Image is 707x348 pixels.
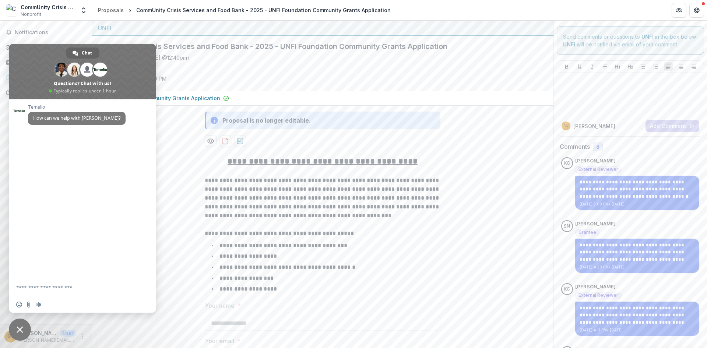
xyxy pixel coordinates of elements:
p: [PERSON_NAME] [575,283,616,291]
button: Align Left [664,62,673,71]
p: [DATE] 4:20 PM • [DATE] [580,264,695,270]
p: [PERSON_NAME] [575,157,616,165]
button: Bullet List [639,62,647,71]
div: UNFI [98,24,548,32]
strong: UNFI [563,41,575,48]
button: Strike [601,62,609,71]
div: Proposal is no longer editable. [222,116,311,125]
button: Get Help [689,3,704,18]
button: Bold [562,62,571,71]
a: Dashboard [3,41,89,53]
button: More [78,332,87,341]
button: Align Center [677,62,686,71]
p: Your email [205,337,234,345]
button: Heading 1 [613,62,622,71]
span: Send a file [26,302,32,307]
div: Kristine Creveling [564,287,570,292]
span: Chat [82,48,92,59]
p: [PERSON_NAME] [575,220,616,228]
img: CommUnity Crisis Services and Food Bank [6,4,18,16]
div: CommUnity Crisis Services and Food Bank [21,3,75,11]
span: How can we help with [PERSON_NAME]? [33,115,120,121]
button: Italicize [588,62,597,71]
button: Ordered List [651,62,660,71]
a: Proposals [95,5,127,15]
a: Chat [66,48,99,59]
div: Sarah Nelson [563,124,569,128]
h2: CommUnity Crisis Services and Food Bank - 2025 - UNFI Foundation Community Grants Application [98,42,536,51]
strong: UNFI [641,34,654,40]
button: Preview 25ddd945-fec5-4bb9-a33f-43ab07a175d5-0.pdf [205,135,217,147]
button: download-proposal [219,135,231,147]
p: Your name [205,301,235,310]
span: Grantee [578,230,596,235]
div: Dashboard [15,43,83,51]
button: Notifications [3,27,89,38]
button: Heading 2 [626,62,635,71]
div: Sarah Nelson [564,224,570,229]
span: 8 [596,144,599,150]
p: User [60,330,75,337]
div: CommUnity Crisis Services and Food Bank - 2025 - UNFI Foundation Community Grants Application [136,6,391,14]
span: Insert an emoji [16,302,22,307]
a: Proposals [3,71,89,84]
h2: Comments [560,143,590,150]
div: Kristine Creveling [564,161,570,166]
a: Tasks [3,56,89,68]
textarea: Compose your message... [16,278,134,296]
button: Align Right [689,62,698,71]
p: [PERSON_NAME] [573,122,615,130]
a: Documents [3,87,89,99]
span: Temelio [28,105,126,110]
p: [PERSON_NAME][EMAIL_ADDRESS][PERSON_NAME][DOMAIN_NAME] [19,337,75,344]
button: Partners [672,3,686,18]
span: External Reviewer [578,167,618,172]
button: download-proposal [234,135,246,147]
span: Notifications [15,29,86,36]
button: Add Comment [646,120,699,132]
p: UNFI Foundation Community Grants Application [98,94,220,102]
a: Close chat [9,319,31,341]
nav: breadcrumb [95,5,394,15]
button: Open entity switcher [78,3,89,18]
p: [DATE] 4:11 PM • [DATE] [580,327,695,333]
span: Nonprofit [21,11,41,18]
p: [DATE] 5:09 PM • [DATE] [580,201,695,207]
span: Audio message [35,302,41,307]
div: Send comments or questions to in the box below. will be notified via email of your comment. [557,27,704,55]
button: Underline [575,62,584,71]
div: Sarah Nelson [7,334,14,339]
div: Proposals [98,6,124,14]
p: [PERSON_NAME] [19,329,57,337]
span: External Reviewer [578,293,618,298]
